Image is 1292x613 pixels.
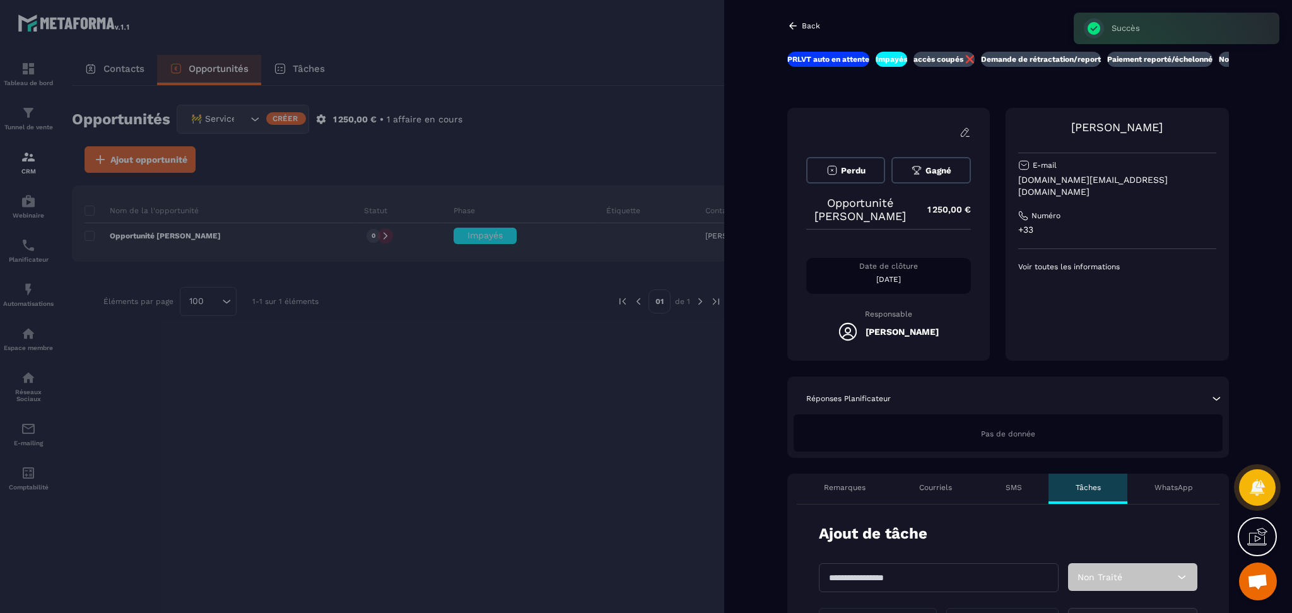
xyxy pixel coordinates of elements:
span: Non Traité [1078,572,1122,582]
p: Nouveaux [1219,54,1255,64]
p: Responsable [806,310,971,318]
a: [PERSON_NAME] [1071,120,1163,134]
button: Gagné [891,157,970,184]
p: [DOMAIN_NAME][EMAIL_ADDRESS][DOMAIN_NAME] [1018,174,1216,198]
p: Voir toutes les informations [1018,262,1216,272]
p: accès coupés ❌ [913,54,975,64]
p: Date de clôture [806,261,971,271]
button: Perdu [806,157,885,184]
p: PRLVT auto en attente [787,54,869,64]
p: SMS [1006,482,1022,493]
p: Paiement reporté/échelonné [1107,54,1213,64]
p: Tâches [1076,482,1101,493]
p: Ajout de tâche [819,523,927,544]
span: Gagné [925,166,951,175]
p: 1 250,00 € [915,197,971,222]
p: [DATE] [806,274,971,284]
span: Perdu [841,166,866,175]
p: Numéro [1031,211,1060,221]
p: WhatsApp [1154,482,1193,493]
p: Opportunité [PERSON_NAME] [806,196,915,223]
p: +33 [1018,224,1216,236]
p: Courriels [919,482,952,493]
p: Demande de rétractation/report [981,54,1101,64]
p: Remarques [824,482,866,493]
a: Ouvrir le chat [1239,563,1277,600]
p: Impayés [876,54,907,64]
span: Pas de donnée [981,429,1035,438]
h5: [PERSON_NAME] [866,327,939,337]
p: E-mail [1033,160,1057,170]
p: Back [802,21,820,30]
p: Réponses Planificateur [806,394,891,404]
